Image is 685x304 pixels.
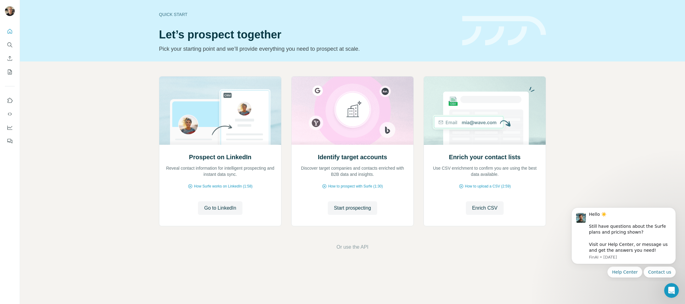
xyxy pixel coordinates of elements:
button: Quick start [5,26,15,37]
h2: Prospect on LinkedIn [189,153,251,161]
span: How to prospect with Surfe (1:30) [328,184,383,189]
span: Start prospecting [334,204,371,212]
button: My lists [5,66,15,77]
iframe: Intercom notifications message [562,202,685,281]
img: banner [462,16,546,46]
iframe: Intercom live chat [664,283,679,298]
button: Enrich CSV [5,53,15,64]
span: How Surfe works on LinkedIn (1:58) [194,184,253,189]
p: Reveal contact information for intelligent prospecting and instant data sync. [165,165,275,177]
button: Use Surfe on LinkedIn [5,95,15,106]
img: Identify target accounts [291,77,414,145]
button: Start prospecting [328,201,377,215]
p: Pick your starting point and we’ll provide everything you need to prospect at scale. [159,45,455,53]
h1: Let’s prospect together [159,29,455,41]
button: Search [5,39,15,50]
button: Enrich CSV [466,201,504,215]
img: Avatar [5,6,15,16]
button: Dashboard [5,122,15,133]
h2: Enrich your contact lists [449,153,521,161]
h2: Identify target accounts [318,153,387,161]
p: Discover target companies and contacts enriched with B2B data and insights. [298,165,407,177]
span: How to upload a CSV (2:59) [465,184,511,189]
img: Enrich your contact lists [424,77,546,145]
button: Or use the API [336,243,368,251]
span: Go to LinkedIn [204,204,236,212]
button: Go to LinkedIn [198,201,242,215]
p: Use CSV enrichment to confirm you are using the best data available. [430,165,540,177]
button: Feedback [5,136,15,147]
button: Use Surfe API [5,109,15,120]
div: Quick start [159,11,455,18]
img: Prospect on LinkedIn [159,77,281,145]
span: Enrich CSV [472,204,497,212]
